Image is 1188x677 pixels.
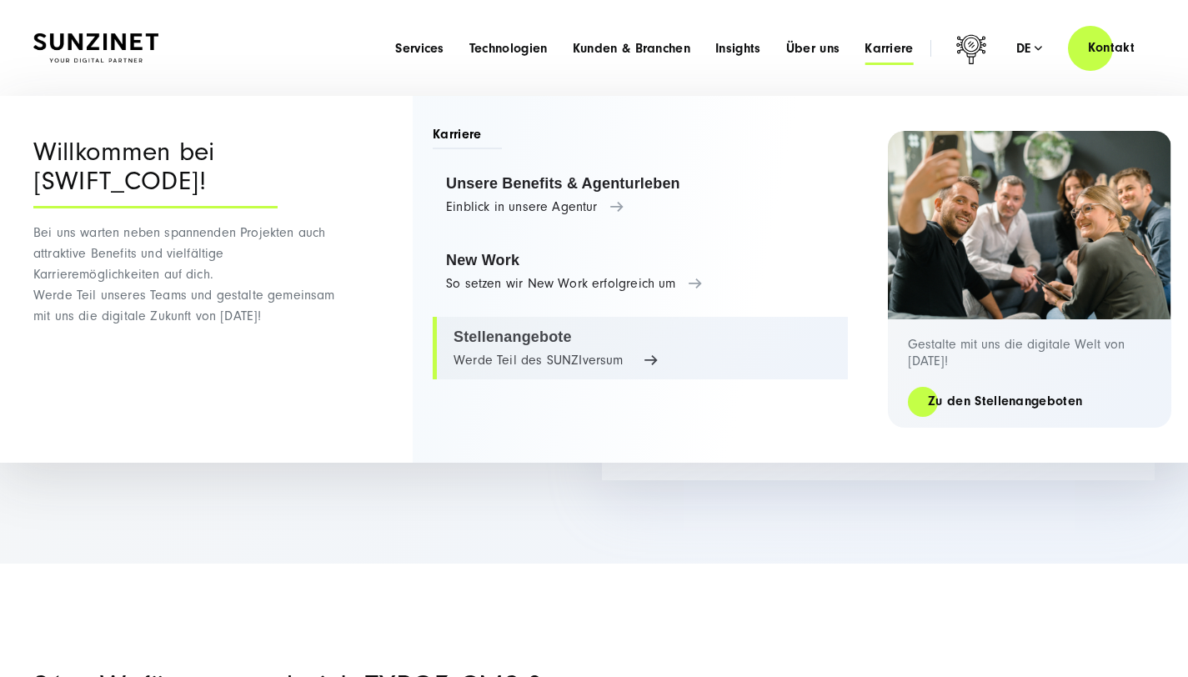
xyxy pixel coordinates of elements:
a: Services [395,40,444,57]
a: New Work So setzen wir New Work erfolgreich um [433,240,848,303]
img: SUNZINET Full Service Digital Agentur [33,33,158,63]
a: Insights [715,40,761,57]
a: Kunden & Branchen [573,40,690,57]
a: Technologien [469,40,548,57]
span: Karriere [433,125,502,149]
a: Über uns [786,40,840,57]
a: Kontakt [1068,24,1155,72]
p: Bei uns warten neben spannenden Projekten auch attraktive Benefits und vielfältige Karrieremöglic... [33,223,346,327]
div: Willkommen bei [SWIFT_CODE]! [33,138,278,208]
div: de [1016,40,1043,57]
a: Unsere Benefits & Agenturleben Einblick in unsere Agentur [433,163,848,227]
p: Gestalte mit uns die digitale Welt von [DATE]! [908,336,1151,369]
a: Stellenangebote Werde Teil des SUNZIversum [433,317,848,380]
img: Digitalagentur und Internetagentur SUNZINET: 2 Frauen 3 Männer, die ein Selfie machen bei [888,131,1171,319]
a: Zu den Stellenangeboten [908,392,1102,411]
a: Karriere [865,40,914,57]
